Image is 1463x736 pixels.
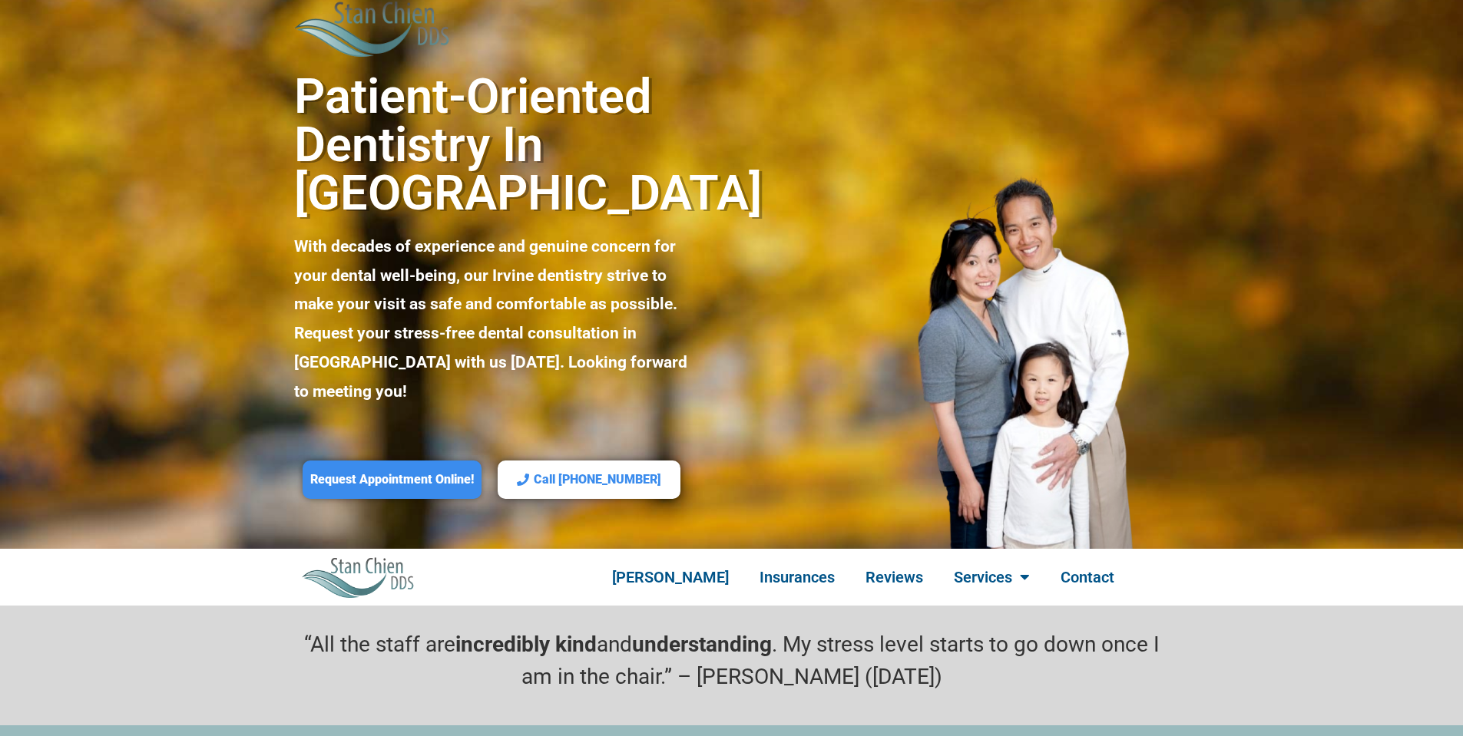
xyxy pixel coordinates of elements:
[850,559,938,595] a: Reviews
[455,632,597,657] strong: incredibly kind
[294,629,1170,693] p: “All the staff are and . My stress level starts to go down once I am in the chair.” – [PERSON_NAM...
[294,233,688,407] p: With decades of experience and genuine concern for your dental well-being, our Irvine dentistry s...
[1045,559,1130,595] a: Contact
[632,632,772,657] strong: understanding
[310,472,474,488] span: Request Appointment Online!
[498,460,680,500] a: Call [PHONE_NUMBER]
[294,72,688,217] h2: Patient-Oriented Dentistry in [GEOGRAPHIC_DATA]
[302,556,415,597] img: Stan Chien DDS Best Irvine Dentist Logo
[534,472,661,488] span: Call [PHONE_NUMBER]
[303,460,482,500] a: Request Appointment Online!
[938,559,1045,595] a: Services
[744,559,850,595] a: Insurances
[564,559,1162,595] nav: Menu
[597,559,744,595] a: [PERSON_NAME]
